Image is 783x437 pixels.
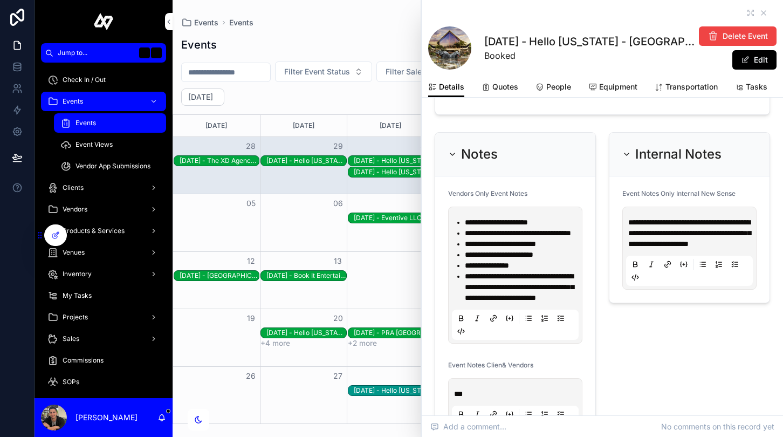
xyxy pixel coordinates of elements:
[244,197,257,210] button: 05
[535,77,571,99] a: People
[63,378,79,386] span: SOPs
[63,205,87,214] span: Vendors
[41,286,166,305] a: My Tasks
[746,81,767,92] span: Tasks
[428,77,464,98] a: Details
[58,49,135,57] span: Jump to...
[180,271,259,280] div: [DATE] - [GEOGRAPHIC_DATA] - [GEOGRAPHIC_DATA] - [GEOGRAPHIC_DATA] - rec7MOYBm8AyXjomm
[244,312,257,325] button: 19
[418,255,431,268] button: 14
[54,135,166,154] a: Event Views
[75,119,96,127] span: Events
[439,81,464,92] span: Details
[41,92,166,111] a: Events
[180,271,259,281] div: 10/12/2025 - LoganMania - Orlando - Kia Center - rec7MOYBm8AyXjomm
[599,81,637,92] span: Equipment
[418,370,431,383] button: 28
[484,34,696,49] h1: [DATE] - Hello [US_STATE] - [GEOGRAPHIC_DATA] - [GEOGRAPHIC_DATA] - rechx1jjChm2Zju0J
[332,312,345,325] button: 20
[635,146,722,163] h2: Internal Notes
[63,183,84,192] span: Clients
[54,156,166,176] a: Vendor App Submissions
[41,329,166,349] a: Sales
[354,329,433,337] div: [DATE] - PRA [GEOGRAPHIC_DATA] - [GEOGRAPHIC_DATA] - [GEOGRAPHIC_DATA] on the Lake - recwXof491Rj...
[63,270,92,278] span: Inventory
[41,70,166,90] a: Check In / Out
[194,17,218,28] span: Events
[152,49,161,57] span: K
[418,140,431,153] button: 30
[63,313,88,322] span: Projects
[41,221,166,241] a: Products & Services
[354,156,433,166] div: 9/30/2025 - Hello Florida - Orlando - Gaylord Palms Resort and Convention Center - rec7iIMuL0xMGVYRd
[354,386,433,395] div: 10/28/2025 - Hello Florida - Orlando - Walt Disney World Swan Resort - recVoEQvuvO2wE2hH
[41,351,166,370] a: Commissions
[63,356,104,365] span: Commissions
[622,189,736,197] span: Event Notes Only Internal New Sense
[354,213,433,223] div: 10/7/2025 - Eventive LLC - Orlando - Wyndham Grand Bonnet Creek - recT6HYpmZ5aEfV5v
[418,312,431,325] button: 21
[41,308,166,327] a: Projects
[266,156,346,165] div: [DATE] - Hello [US_STATE] - [GEOGRAPHIC_DATA] - Signia by [PERSON_NAME] [PERSON_NAME] Creek - rec...
[41,200,166,219] a: Vendors
[181,37,217,52] h1: Events
[41,178,166,197] a: Clients
[386,66,451,77] span: Filter Sales Status
[332,197,345,210] button: 06
[63,291,92,300] span: My Tasks
[63,227,125,235] span: Products & Services
[266,329,346,337] div: [DATE] - Hello [US_STATE] - [GEOGRAPHIC_DATA][PERSON_NAME][GEOGRAPHIC_DATA] - rec2izpV3VxHYF9n5
[735,77,767,99] a: Tasks
[661,421,774,432] span: No comments on this record yet
[348,339,377,347] button: +2 more
[418,197,431,210] button: 07
[173,114,783,424] div: Month View
[266,271,346,281] div: 10/13/2025 - Book It Entertainment - Orlando - Loews Sapphire Falls Resort at Universal Orlando -...
[354,156,433,165] div: [DATE] - Hello [US_STATE] - [GEOGRAPHIC_DATA][PERSON_NAME][GEOGRAPHIC_DATA] - rec7iIMuL0xMGVYRd
[181,17,218,28] a: Events
[75,162,150,170] span: Vendor App Submissions
[354,328,433,338] div: 10/21/2025 - PRA Orlando - Orlando - Summer House on the Lake - recwXof491RjYe5fA
[41,372,166,392] a: SOPs
[354,214,433,222] div: [DATE] - Eventive LLC - [GEOGRAPHIC_DATA] - [GEOGRAPHIC_DATA] - recT6HYpmZ5aEfV5v
[492,81,518,92] span: Quotes
[665,81,718,92] span: Transportation
[284,66,350,77] span: Filter Event Status
[35,63,173,398] div: scrollable content
[175,115,258,136] div: [DATE]
[244,255,257,268] button: 12
[63,334,79,343] span: Sales
[332,255,345,268] button: 13
[63,248,85,257] span: Venues
[482,77,518,99] a: Quotes
[41,264,166,284] a: Inventory
[275,62,372,82] button: Select Button
[266,271,346,280] div: [DATE] - Book It Entertainment - [GEOGRAPHIC_DATA] - [GEOGRAPHIC_DATA] at [GEOGRAPHIC_DATA] - rec...
[266,328,346,338] div: 10/20/2025 - Hello Florida - Orlando - Walt Disney World Dolphin Resort - rec2izpV3VxHYF9n5
[354,386,433,395] div: [DATE] - Hello [US_STATE] - [GEOGRAPHIC_DATA][PERSON_NAME][GEOGRAPHIC_DATA] - recVoEQvuvO2wE2hH
[354,168,433,176] div: [DATE] - Hello [US_STATE] - [GEOGRAPHIC_DATA][PERSON_NAME][GEOGRAPHIC_DATA] - recBvCGdxBoRxWqqf
[244,140,257,153] button: 28
[63,97,83,106] span: Events
[546,81,571,92] span: People
[180,156,259,166] div: 9/28/2025 - The XD Agency - National - The Venetian Expo Hall - rechjpYA7yNGMAKTg
[260,339,290,347] button: +4 more
[266,156,346,166] div: 9/29/2025 - Hello Florida - Orlando - Signia by Hilton Orlando Bonnet Creek - reccMZpG1xb39XECl
[655,77,718,99] a: Transportation
[461,146,498,163] h2: Notes
[332,370,345,383] button: 27
[588,77,637,99] a: Equipment
[732,50,777,70] button: Edit
[262,115,346,136] div: [DATE]
[484,49,696,62] span: Booked
[332,140,345,153] button: 29
[699,26,777,46] button: Delete Event
[63,76,106,84] span: Check In / Out
[188,92,213,103] h2: [DATE]
[180,156,259,165] div: [DATE] - The XD Agency - National - The Venetian Expo Hall - rechjpYA7yNGMAKTg
[75,140,113,149] span: Event Views
[354,167,433,177] div: 9/30/2025 - Hello Florida - Orlando - Gaylord Palms Resort and Convention Center - recBvCGdxBoRxWqqf
[229,17,253,28] a: Events
[41,43,166,63] button: Jump to...K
